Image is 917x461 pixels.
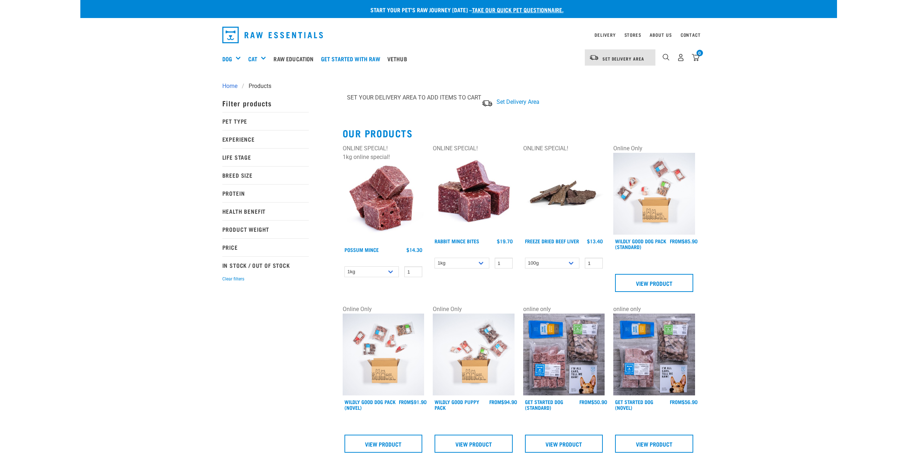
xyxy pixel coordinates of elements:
[343,144,424,153] div: ONLINE SPECIAL!
[435,400,479,409] a: Wildly Good Puppy Pack
[624,34,641,36] a: Stores
[386,44,413,73] a: Vethub
[222,94,309,112] p: Filter products
[343,153,424,161] div: 1kg online special!
[222,166,309,184] p: Breed Size
[523,314,605,395] img: NSP Dog Standard Update
[595,34,615,36] a: Delivery
[613,144,695,153] div: Online Only
[222,148,309,166] p: Life Stage
[222,82,242,90] a: Home
[344,400,396,409] a: Wildly Good Dog Pack (Novel)
[497,238,513,244] div: $19.70
[613,153,695,235] img: Dog 0 2sec
[579,399,607,405] div: $50.90
[615,435,693,453] a: View Product
[435,435,513,453] a: View Product
[525,400,563,409] a: Get Started Dog (Standard)
[523,144,605,153] div: ONLINE SPECIAL!
[272,44,319,73] a: Raw Education
[670,240,682,242] span: FROM
[86,5,842,14] p: Start your pet’s raw journey [DATE] –
[677,54,685,61] img: user.png
[681,34,701,36] a: Contact
[347,93,481,102] p: SET YOUR DELIVERY AREA TO ADD ITEMS TO CART
[670,238,698,244] div: $85.90
[663,54,669,61] img: home-icon-1@2x.png
[222,130,309,148] p: Experience
[222,82,237,90] span: Home
[495,258,513,269] input: 1
[222,27,323,43] img: Raw Essentials Logo
[433,144,515,153] div: ONLINE SPECIAL!
[433,305,515,314] div: Online Only
[433,314,515,395] img: Puppy 0 2sec
[344,248,379,251] a: Possum Mince
[497,98,539,105] span: Set Delivery Area
[585,258,603,269] input: 1
[525,240,579,242] a: Freeze Dried Beef Liver
[613,314,695,395] img: NSP Dog Novel Update
[222,276,244,282] button: Clear filters
[472,8,564,11] a: take our quick pet questionnaire.
[589,54,599,61] img: van-moving.png
[222,54,232,63] a: Dog
[399,399,427,405] div: $91.90
[613,305,695,314] div: online only
[222,82,695,90] nav: breadcrumbs
[399,400,411,403] span: FROM
[248,54,257,63] a: Cat
[222,238,309,256] p: Price
[489,400,501,403] span: FROM
[435,240,479,242] a: Rabbit Mince Bites
[525,435,603,453] a: View Product
[343,305,424,314] div: Online Only
[217,24,701,46] nav: dropdown navigation
[343,314,424,395] img: Dog Novel 0 2sec
[319,44,386,73] a: Get started with Raw
[615,240,666,248] a: Wildly Good Dog Pack (Standard)
[222,256,309,274] p: In Stock / Out Of Stock
[344,435,423,453] a: View Product
[489,399,517,405] div: $94.90
[80,44,837,73] nav: dropdown navigation
[222,184,309,202] p: Protein
[670,400,682,403] span: FROM
[343,161,424,243] img: 1102 Possum Mince 01
[222,220,309,238] p: Product Weight
[650,34,672,36] a: About Us
[222,202,309,220] p: Health Benefit
[696,50,703,56] div: 0
[602,57,644,60] span: Set Delivery Area
[406,247,422,253] div: $14.30
[404,266,422,278] input: 1
[433,153,515,235] img: Whole Minced Rabbit Cubes 01
[670,399,698,405] div: $56.90
[481,99,493,107] img: van-moving.png
[692,54,699,61] img: home-icon@2x.png
[343,128,695,139] h2: Our Products
[222,112,309,130] p: Pet Type
[615,400,653,409] a: Get Started Dog (Novel)
[615,274,693,292] a: View Product
[579,400,591,403] span: FROM
[523,305,605,314] div: online only
[587,238,603,244] div: $13.40
[523,153,605,235] img: Stack Of Freeze Dried Beef Liver For Pets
